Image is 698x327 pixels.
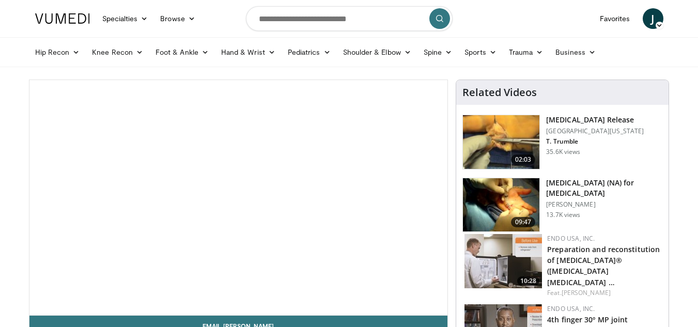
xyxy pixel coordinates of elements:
[282,42,337,63] a: Pediatrics
[546,127,644,135] p: [GEOGRAPHIC_DATA][US_STATE]
[517,276,539,286] span: 10:28
[35,13,90,24] img: VuMedi Logo
[462,178,662,232] a: 09:47 [MEDICAL_DATA] (NA) for [MEDICAL_DATA] [PERSON_NAME] 13.7K views
[511,217,536,227] span: 09:47
[458,42,503,63] a: Sports
[463,178,539,232] img: atik_3.png.150x105_q85_crop-smart_upscale.jpg
[503,42,550,63] a: Trauma
[29,42,86,63] a: Hip Recon
[96,8,154,29] a: Specialties
[462,86,537,99] h4: Related Videos
[546,137,644,146] p: T. Trumble
[246,6,453,31] input: Search topics, interventions
[547,288,660,298] div: Feat.
[546,211,580,219] p: 13.7K views
[154,8,201,29] a: Browse
[643,8,663,29] a: J
[511,154,536,165] span: 02:03
[562,288,611,297] a: [PERSON_NAME]
[149,42,215,63] a: Foot & Ankle
[417,42,458,63] a: Spine
[546,115,644,125] h3: [MEDICAL_DATA] Release
[337,42,417,63] a: Shoulder & Elbow
[462,115,662,169] a: 02:03 [MEDICAL_DATA] Release [GEOGRAPHIC_DATA][US_STATE] T. Trumble 35.6K views
[215,42,282,63] a: Hand & Wrist
[547,234,595,243] a: Endo USA, Inc.
[546,200,662,209] p: [PERSON_NAME]
[86,42,149,63] a: Knee Recon
[546,178,662,198] h3: [MEDICAL_DATA] (NA) for [MEDICAL_DATA]
[547,304,595,313] a: Endo USA, Inc.
[549,42,602,63] a: Business
[547,244,660,287] a: Preparation and reconstitution of [MEDICAL_DATA]® ([MEDICAL_DATA] [MEDICAL_DATA] …
[464,234,542,288] a: 10:28
[464,234,542,288] img: ab89541e-13d0-49f0-812b-38e61ef681fd.150x105_q85_crop-smart_upscale.jpg
[594,8,637,29] a: Favorites
[546,148,580,156] p: 35.6K views
[463,115,539,169] img: 38790_0000_3.png.150x105_q85_crop-smart_upscale.jpg
[29,80,448,316] video-js: Video Player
